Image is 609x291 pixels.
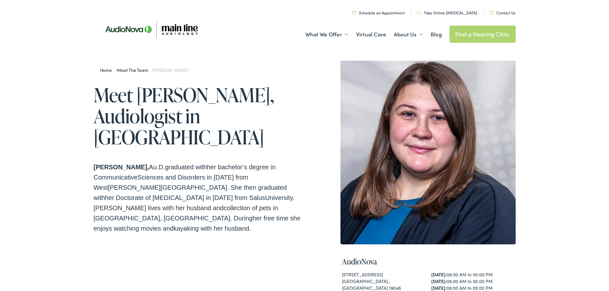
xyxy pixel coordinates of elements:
a: Meet the Team [117,67,151,73]
span: graduated with [165,164,207,171]
a: Contact Us [489,10,515,15]
a: Schedule an Appointment [352,10,405,15]
h1: Meet [PERSON_NAME], Audiologist in [GEOGRAPHIC_DATA] [94,84,305,148]
strong: [DATE]: [431,278,447,284]
span: Au.D. [94,164,165,171]
strong: [DATE]: [431,285,447,291]
a: About Us [394,23,423,46]
a: Virtual Care [356,23,386,46]
a: Find a Hearing Clinic [449,26,516,43]
span: / / [100,67,189,73]
span: [PERSON_NAME][GEOGRAPHIC_DATA]. She then graduated with [94,184,287,201]
h4: AudioNova [342,257,514,266]
span: [PERSON_NAME] [153,67,188,73]
a: Blog [431,23,442,46]
strong: [PERSON_NAME], [94,164,149,171]
a: Home [100,67,115,73]
div: [STREET_ADDRESS] [342,271,425,278]
a: What We Offer [305,23,348,46]
strong: [DATE]: [431,271,447,278]
a: Take Online [MEDICAL_DATA] [417,10,477,15]
span: her Doctorate of [MEDICAL_DATA] in [DATE] from Salus [105,194,265,201]
img: utility icon [489,11,494,14]
span: Sciences and Disorders in [DATE] from West [94,174,248,191]
img: utility icon [417,11,421,15]
img: Rebekah Mills-Prevo is an audiologist at Main Line Audiology in Jenkintown, PA. [340,61,516,244]
span: kayaking with her husband. [174,225,251,232]
img: utility icon [352,11,356,15]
